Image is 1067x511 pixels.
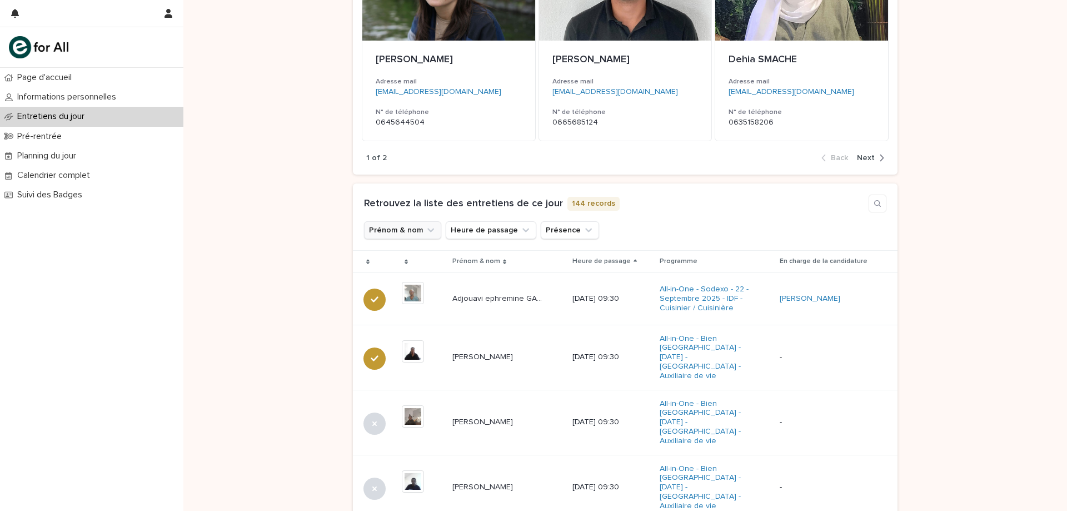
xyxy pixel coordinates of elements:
tr: Adjouavi ephremine GADEGBEKUAdjouavi ephremine GADEGBEKU [DATE] 09:30All-in-One - Sodexo - 22 - S... [353,272,898,325]
tr: [PERSON_NAME][PERSON_NAME] [DATE] 09:30All-in-One - Bien [GEOGRAPHIC_DATA] - [DATE] - [GEOGRAPHIC... [353,325,898,390]
button: Heure de passage [446,221,536,239]
p: Pré-rentrée [13,131,71,142]
p: Heure de passage [572,255,631,267]
p: Calendrier complet [13,170,99,181]
img: mHINNnv7SNCQZijbaqql [9,36,68,58]
button: Présence [541,221,599,239]
p: 0635158206 [729,118,875,127]
h3: N° de téléphone [729,108,875,117]
h3: N° de téléphone [552,108,699,117]
h3: Adresse mail [729,77,875,86]
p: 0665685124 [552,118,699,127]
p: [PERSON_NAME] [452,480,515,492]
h3: Adresse mail [552,77,699,86]
p: - [780,483,872,492]
p: [PERSON_NAME] [452,350,515,362]
a: [EMAIL_ADDRESS][DOMAIN_NAME] [376,88,501,96]
p: En charge de la candidature [780,255,867,267]
h3: Adresse mail [376,77,522,86]
a: All-in-One - Bien [GEOGRAPHIC_DATA] - [DATE] - [GEOGRAPHIC_DATA] - Auxiliaire de vie [660,464,752,511]
p: [DATE] 09:30 [572,483,651,492]
span: [PERSON_NAME] [552,54,630,65]
p: 144 records [567,197,620,211]
a: All-in-One - Sodexo - 22 - Septembre 2025 - IDF - Cuisinier / Cuisinière [660,285,752,312]
p: 1 of 2 [366,153,387,163]
a: [EMAIL_ADDRESS][DOMAIN_NAME] [729,88,854,96]
button: Back [821,153,852,163]
p: Page d'accueil [13,72,81,83]
button: Prénom & nom [364,221,441,239]
h1: Retrouvez la liste des entretiens de ce jour [364,198,563,210]
p: [DATE] 09:30 [572,294,651,304]
p: - [780,353,872,362]
p: Planning du jour [13,151,85,161]
span: Back [831,154,848,162]
a: All-in-One - Bien [GEOGRAPHIC_DATA] - [DATE] - [GEOGRAPHIC_DATA] - Auxiliaire de vie [660,399,752,446]
p: [PERSON_NAME] [452,415,515,427]
h3: N° de téléphone [376,108,522,117]
a: All-in-One - Bien [GEOGRAPHIC_DATA] - [DATE] - [GEOGRAPHIC_DATA] - Auxiliaire de vie [660,334,752,381]
p: 0645644504 [376,118,522,127]
p: Informations personnelles [13,92,125,102]
p: Suivi des Badges [13,190,91,200]
span: [PERSON_NAME] [376,54,453,65]
p: Entretiens du jour [13,111,93,122]
p: Adjouavi ephremine GADEGBEKU [452,292,547,304]
p: [DATE] 09:30 [572,353,651,362]
span: Dehia SMACHE [729,54,797,65]
p: [DATE] 09:30 [572,418,651,427]
span: Next [857,154,875,162]
a: [EMAIL_ADDRESS][DOMAIN_NAME] [552,88,678,96]
p: - [780,418,872,427]
tr: [PERSON_NAME][PERSON_NAME] [DATE] 09:30All-in-One - Bien [GEOGRAPHIC_DATA] - [DATE] - [GEOGRAPHIC... [353,390,898,455]
p: Prénom & nom [452,255,500,267]
p: Programme [660,255,697,267]
button: Next [852,153,884,163]
a: [PERSON_NAME] [780,294,840,304]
